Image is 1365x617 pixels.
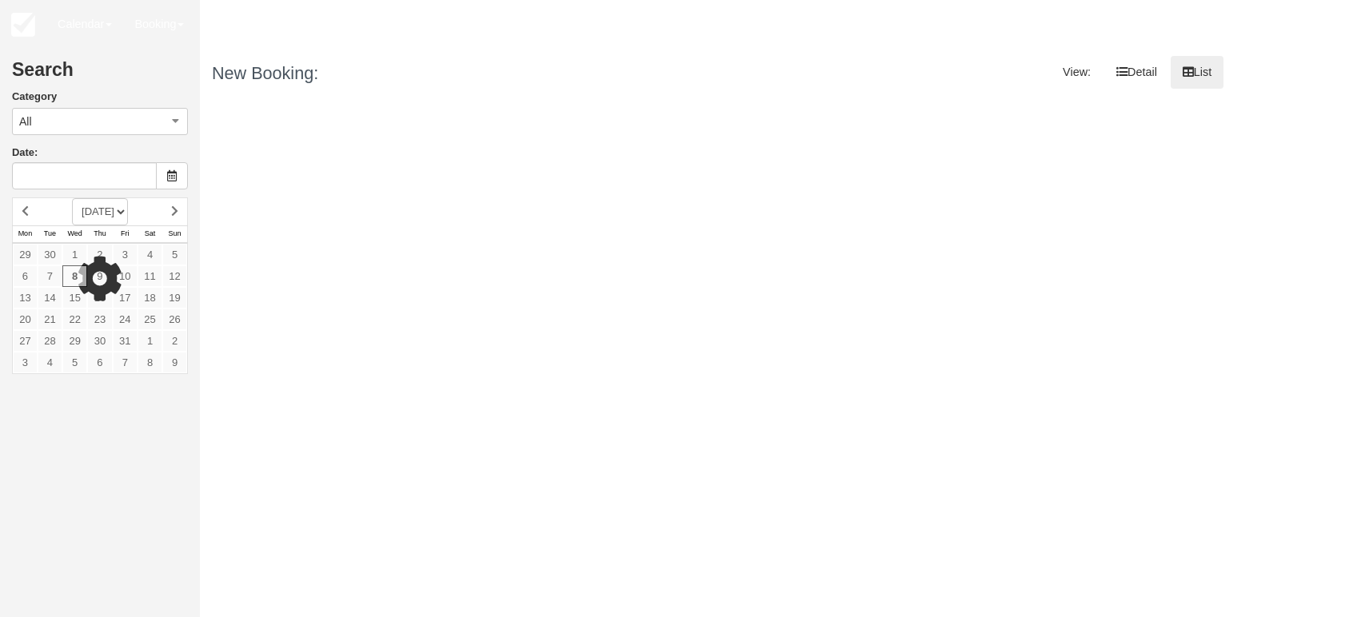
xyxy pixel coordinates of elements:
i: Help [1136,18,1147,30]
a: Detail [1104,56,1169,89]
label: Date: [12,145,188,161]
img: checkfront-main-nav-mini-logo.png [11,13,35,37]
span: Help [1150,18,1174,30]
li: View: [1051,56,1103,89]
a: List [1171,56,1223,89]
button: All [12,108,188,135]
h1: New Booking: [212,64,700,83]
label: Category [12,90,188,105]
p: Tours Reservations [1231,8,1338,24]
div: T [1196,12,1222,38]
h2: Search [12,60,188,90]
a: 8 [62,265,87,287]
span: All [19,113,32,129]
p: Muy'Ono Adventures [1231,24,1338,40]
